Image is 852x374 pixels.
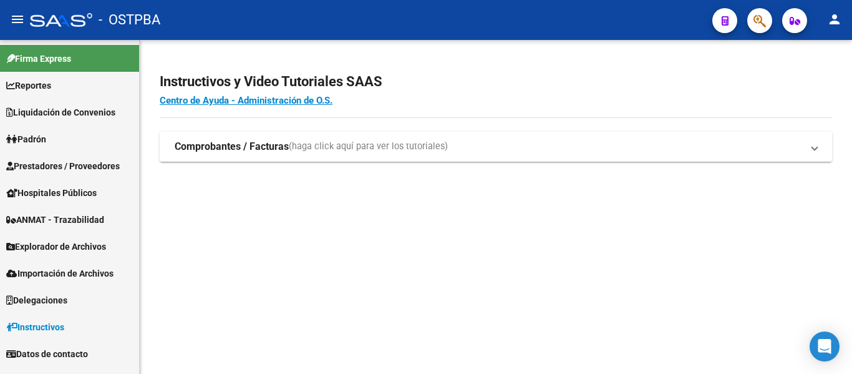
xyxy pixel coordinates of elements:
span: Instructivos [6,320,64,334]
span: Firma Express [6,52,71,66]
strong: Comprobantes / Facturas [175,140,289,154]
a: Centro de Ayuda - Administración de O.S. [160,95,332,106]
span: Datos de contacto [6,347,88,361]
h2: Instructivos y Video Tutoriales SAAS [160,70,832,94]
span: Importación de Archivos [6,267,114,280]
mat-expansion-panel-header: Comprobantes / Facturas(haga click aquí para ver los tutoriales) [160,132,832,162]
span: Padrón [6,132,46,146]
span: Explorador de Archivos [6,240,106,253]
div: Open Intercom Messenger [810,332,840,362]
span: Reportes [6,79,51,92]
span: (haga click aquí para ver los tutoriales) [289,140,448,154]
mat-icon: menu [10,12,25,27]
span: ANMAT - Trazabilidad [6,213,104,227]
span: Delegaciones [6,293,67,307]
span: - OSTPBA [99,6,160,34]
span: Hospitales Públicos [6,186,97,200]
span: Prestadores / Proveedores [6,159,120,173]
span: Liquidación de Convenios [6,106,115,119]
mat-icon: person [827,12,842,27]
